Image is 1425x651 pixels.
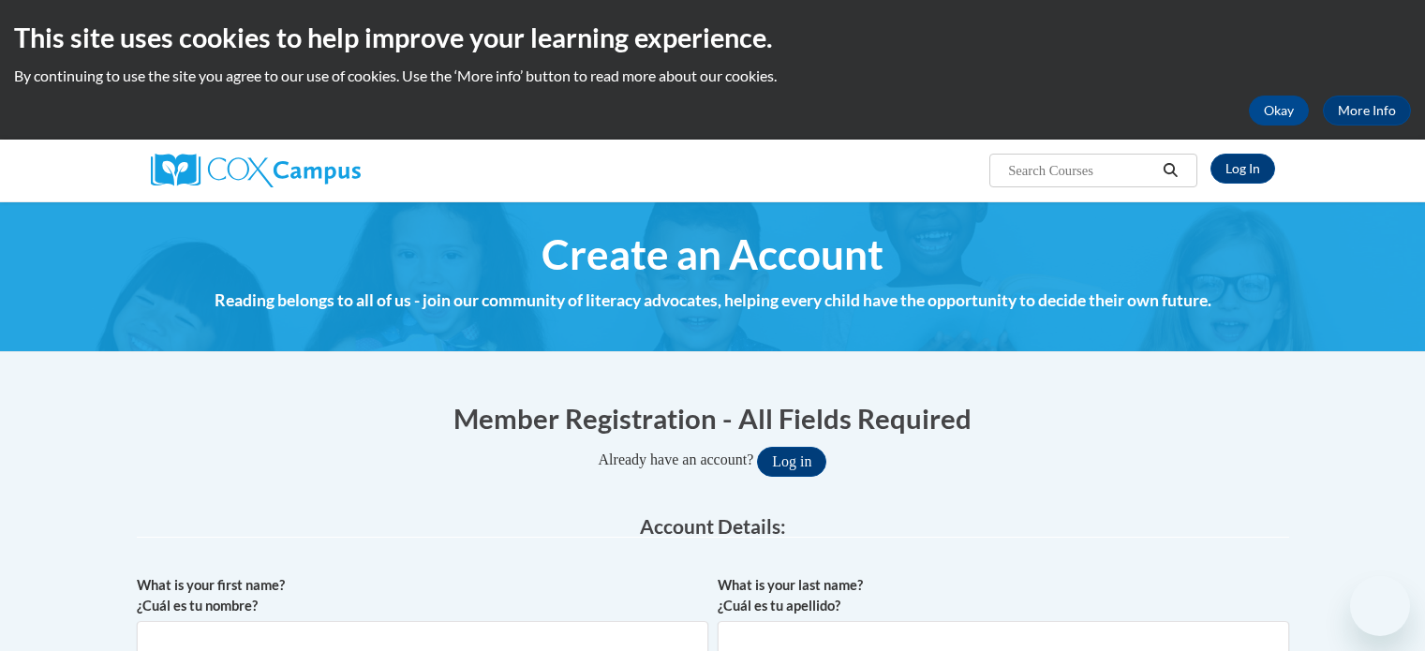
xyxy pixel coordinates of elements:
a: Log In [1210,154,1275,184]
span: Already have an account? [599,451,754,467]
button: Okay [1249,96,1309,126]
label: What is your last name? ¿Cuál es tu apellido? [718,575,1289,616]
iframe: Button to launch messaging window [1350,576,1410,636]
h1: Member Registration - All Fields Required [137,399,1289,437]
p: By continuing to use the site you agree to our use of cookies. Use the ‘More info’ button to read... [14,66,1411,86]
label: What is your first name? ¿Cuál es tu nombre? [137,575,708,616]
span: Create an Account [542,229,883,279]
input: Search Courses [1006,159,1156,182]
span: Account Details: [640,514,786,538]
a: More Info [1323,96,1411,126]
h2: This site uses cookies to help improve your learning experience. [14,19,1411,56]
button: Search [1156,159,1184,182]
img: Cox Campus [151,154,361,187]
h4: Reading belongs to all of us - join our community of literacy advocates, helping every child have... [137,289,1289,313]
button: Log in [757,447,826,477]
